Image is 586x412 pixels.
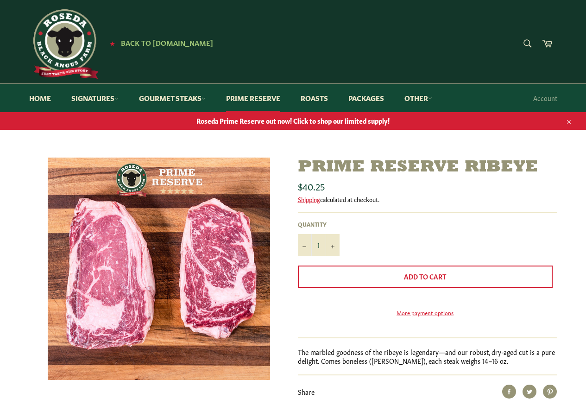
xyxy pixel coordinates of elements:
a: ★ Back to [DOMAIN_NAME] [105,39,213,47]
img: Roseda Beef [29,9,99,79]
span: Back to [DOMAIN_NAME] [121,38,213,47]
button: Increase item quantity by one [326,234,340,256]
a: Account [529,84,562,112]
label: Quantity [298,220,340,228]
a: Packages [339,84,393,112]
div: calculated at checkout. [298,195,557,203]
a: Gourmet Steaks [130,84,215,112]
a: Home [20,84,60,112]
span: Add to Cart [404,272,446,281]
span: $40.25 [298,179,325,192]
img: Prime Reserve Ribeye [48,158,270,380]
a: Roasts [291,84,337,112]
span: ★ [110,39,115,47]
span: Share [298,387,315,396]
a: Prime Reserve [217,84,290,112]
button: Reduce item quantity by one [298,234,312,256]
a: Shipping [298,195,320,203]
h1: Prime Reserve Ribeye [298,158,557,177]
a: Other [395,84,441,112]
button: Add to Cart [298,266,553,288]
p: The marbled goodness of the ribeye is legendary—and our robust, dry-aged cut is a pure delight. C... [298,348,557,366]
a: Signatures [62,84,128,112]
a: More payment options [298,309,553,317]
